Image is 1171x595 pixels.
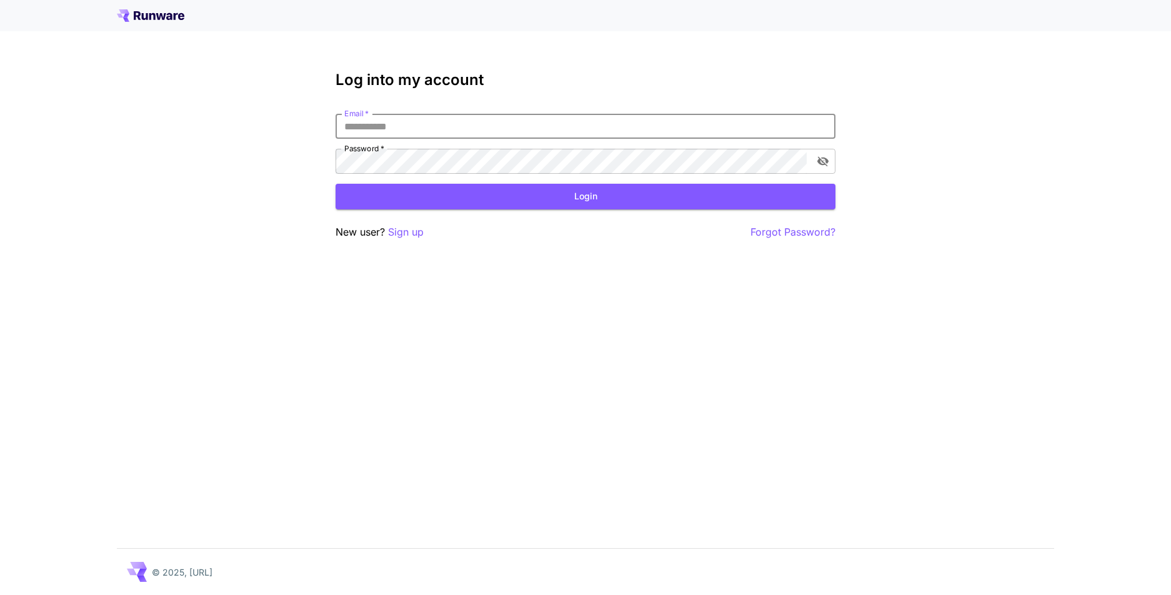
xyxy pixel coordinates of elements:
button: toggle password visibility [812,150,834,172]
button: Login [336,184,835,209]
button: Forgot Password? [750,224,835,240]
label: Password [344,143,384,154]
p: New user? [336,224,424,240]
button: Sign up [388,224,424,240]
h3: Log into my account [336,71,835,89]
label: Email [344,108,369,119]
p: © 2025, [URL] [152,566,212,579]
